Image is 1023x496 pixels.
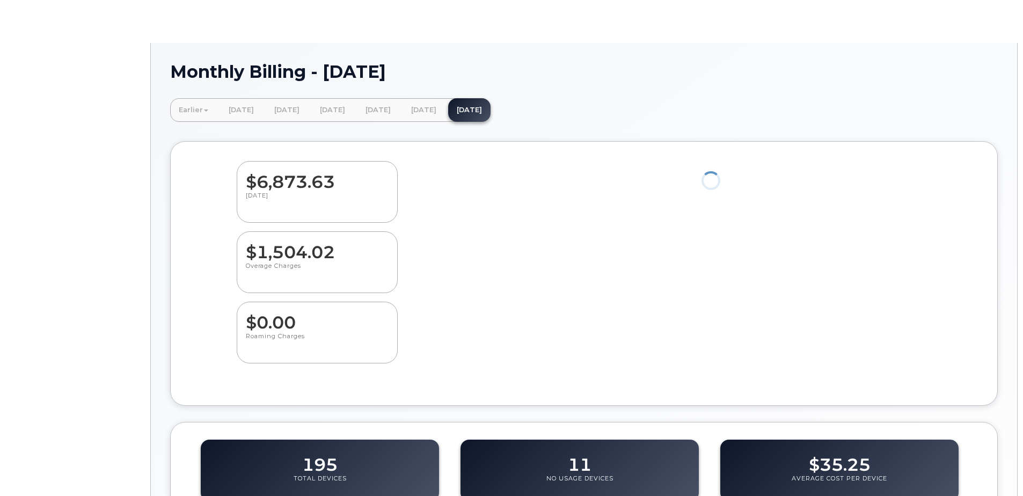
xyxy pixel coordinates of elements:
a: Earlier [170,98,217,122]
p: Overage Charges [246,262,389,281]
dd: $6,873.63 [246,162,389,192]
dd: 195 [302,444,338,475]
a: [DATE] [220,98,262,122]
a: [DATE] [357,98,399,122]
dd: $1,504.02 [246,232,389,262]
dd: $35.25 [809,444,871,475]
h1: Monthly Billing - [DATE] [170,62,998,81]
p: Total Devices [294,475,347,494]
dd: $0.00 [246,302,389,332]
p: Roaming Charges [246,332,389,352]
a: [DATE] [266,98,308,122]
p: Average Cost Per Device [792,475,887,494]
p: [DATE] [246,192,389,211]
a: [DATE] [403,98,445,122]
a: [DATE] [311,98,354,122]
a: [DATE] [448,98,491,122]
p: No Usage Devices [546,475,613,494]
dd: 11 [568,444,591,475]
